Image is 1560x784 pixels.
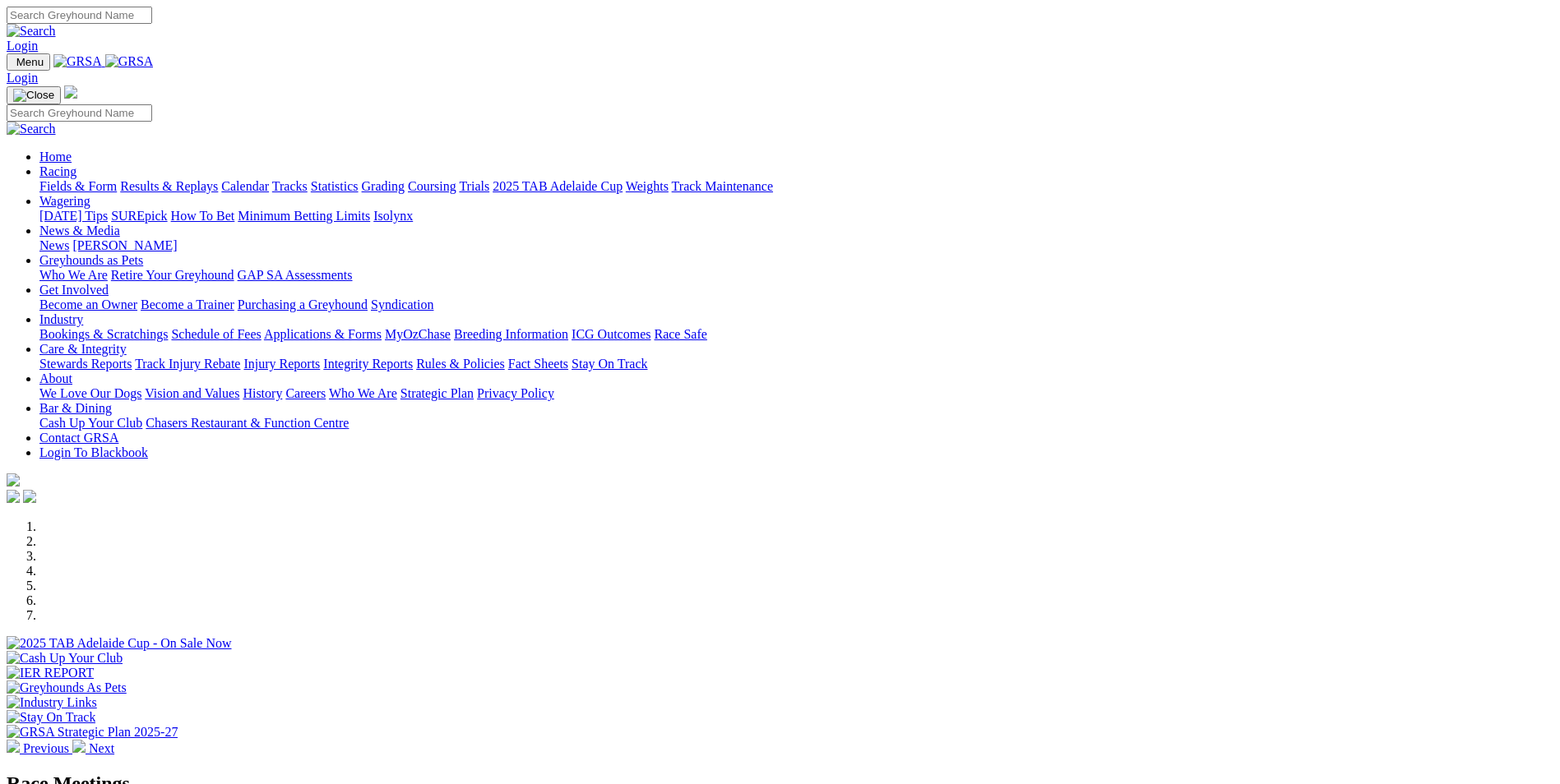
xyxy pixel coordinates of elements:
[39,401,112,415] a: Bar & Dining
[7,741,72,755] a: Previous
[111,268,234,282] a: Retire Your Greyhound
[508,357,568,371] a: Fact Sheets
[7,725,178,740] img: GRSA Strategic Plan 2025-27
[39,386,1553,401] div: About
[7,666,94,680] img: IER REPORT
[89,741,114,755] span: Next
[238,209,370,223] a: Minimum Betting Limits
[39,357,1553,371] div: Care & Integrity
[362,179,405,193] a: Grading
[7,71,38,85] a: Login
[243,386,282,400] a: History
[7,7,152,24] input: Search
[141,297,234,311] a: Become a Trainer
[39,179,1553,194] div: Racing
[459,179,489,193] a: Trials
[243,357,320,371] a: Injury Reports
[7,39,38,53] a: Login
[7,695,97,710] img: Industry Links
[493,179,623,193] a: 2025 TAB Adelaide Cup
[7,104,152,122] input: Search
[13,89,54,102] img: Close
[120,179,218,193] a: Results & Replays
[53,54,102,69] img: GRSA
[39,194,90,208] a: Wagering
[371,297,433,311] a: Syndication
[39,327,168,341] a: Bookings & Scratchings
[111,209,167,223] a: SUREpick
[626,179,669,193] a: Weights
[39,327,1553,342] div: Industry
[7,490,20,503] img: facebook.svg
[672,179,773,193] a: Track Maintenance
[7,740,20,753] img: chevron-left-pager-white.svg
[7,53,50,71] button: Toggle navigation
[39,416,1553,431] div: Bar & Dining
[272,179,308,193] a: Tracks
[39,268,108,282] a: Who We Are
[323,357,413,371] a: Integrity Reports
[39,224,120,238] a: News & Media
[39,312,83,326] a: Industry
[7,710,95,725] img: Stay On Track
[7,122,56,136] img: Search
[39,297,137,311] a: Become an Owner
[39,416,142,430] a: Cash Up Your Club
[264,327,382,341] a: Applications & Forms
[477,386,554,400] a: Privacy Policy
[7,24,56,39] img: Search
[171,327,261,341] a: Schedule of Fees
[39,283,109,297] a: Get Involved
[654,327,706,341] a: Race Safe
[39,238,69,252] a: News
[39,150,72,164] a: Home
[39,268,1553,283] div: Greyhounds as Pets
[373,209,413,223] a: Isolynx
[572,357,647,371] a: Stay On Track
[39,386,141,400] a: We Love Our Dogs
[145,386,239,400] a: Vision and Values
[23,741,69,755] span: Previous
[39,357,132,371] a: Stewards Reports
[39,253,143,267] a: Greyhounds as Pets
[171,209,235,223] a: How To Bet
[39,209,108,223] a: [DATE] Tips
[64,85,77,99] img: logo-grsa-white.png
[39,445,148,459] a: Login To Blackbook
[7,651,123,666] img: Cash Up Your Club
[7,636,232,651] img: 2025 TAB Adelaide Cup - On Sale Now
[400,386,474,400] a: Strategic Plan
[329,386,397,400] a: Who We Are
[39,431,118,445] a: Contact GRSA
[23,490,36,503] img: twitter.svg
[285,386,326,400] a: Careers
[416,357,505,371] a: Rules & Policies
[39,297,1553,312] div: Get Involved
[221,179,269,193] a: Calendar
[146,416,349,430] a: Chasers Restaurant & Function Centre
[105,54,154,69] img: GRSA
[572,327,650,341] a: ICG Outcomes
[7,473,20,487] img: logo-grsa-white.png
[135,357,240,371] a: Track Injury Rebate
[39,179,117,193] a: Fields & Form
[16,56,44,68] span: Menu
[39,371,72,385] a: About
[39,238,1553,253] div: News & Media
[238,268,353,282] a: GAP SA Assessments
[454,327,568,341] a: Breeding Information
[385,327,451,341] a: MyOzChase
[7,86,61,104] button: Toggle navigation
[72,238,177,252] a: [PERSON_NAME]
[39,164,76,178] a: Racing
[72,740,86,753] img: chevron-right-pager-white.svg
[311,179,359,193] a: Statistics
[39,209,1553,224] div: Wagering
[7,680,127,695] img: Greyhounds As Pets
[72,741,114,755] a: Next
[238,297,368,311] a: Purchasing a Greyhound
[408,179,456,193] a: Coursing
[39,342,127,356] a: Care & Integrity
